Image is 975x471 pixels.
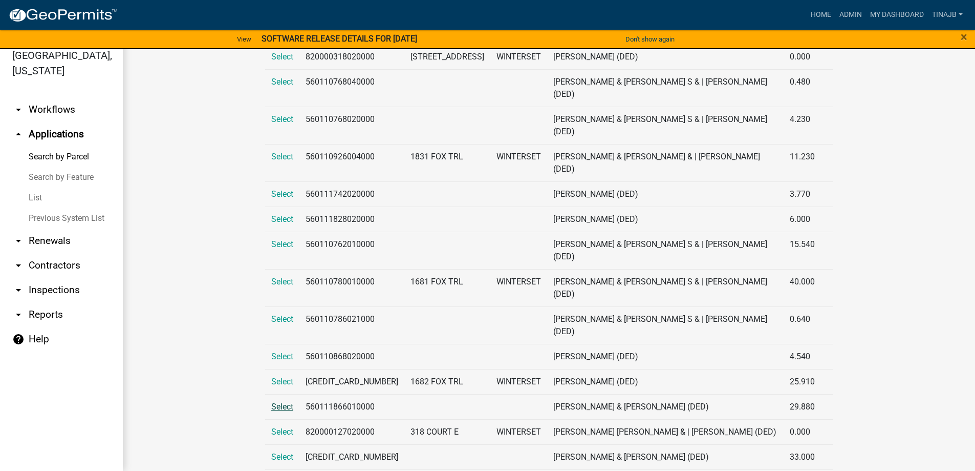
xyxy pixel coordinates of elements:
[547,269,784,306] td: [PERSON_NAME] & [PERSON_NAME] S & | [PERSON_NAME] (DED)
[621,31,679,48] button: Don't show again
[271,114,293,124] a: Select
[784,181,821,207] td: 3.770
[784,232,821,269] td: 15.540
[404,144,490,181] td: 1831 FOX TRL
[271,77,293,87] a: Select
[12,333,25,345] i: help
[299,419,404,444] td: 820000127020000
[271,277,293,286] a: Select
[299,306,404,344] td: 560110786021000
[271,52,293,62] a: Select
[784,394,821,419] td: 29.880
[299,69,404,107] td: 560110768040000
[299,181,404,207] td: 560111742020000
[404,369,490,394] td: 1682 FOX TRL
[547,69,784,107] td: [PERSON_NAME] & [PERSON_NAME] S & | [PERSON_NAME] (DED)
[271,377,293,386] a: Select
[271,314,293,324] a: Select
[271,402,293,412] a: Select
[547,306,784,344] td: [PERSON_NAME] & [PERSON_NAME] S & | [PERSON_NAME] (DED)
[490,269,547,306] td: WINTERSET
[866,5,928,25] a: My Dashboard
[233,31,255,48] a: View
[12,104,25,116] i: arrow_drop_down
[784,144,821,181] td: 11.230
[928,5,967,25] a: Tinajb
[12,284,25,296] i: arrow_drop_down
[490,369,547,394] td: WINTERSET
[547,107,784,144] td: [PERSON_NAME] & [PERSON_NAME] S & | [PERSON_NAME] (DED)
[784,207,821,232] td: 6.000
[262,34,417,44] strong: SOFTWARE RELEASE DETAILS FOR [DATE]
[547,369,784,394] td: [PERSON_NAME] (DED)
[490,144,547,181] td: WINTERSET
[547,419,784,444] td: [PERSON_NAME] [PERSON_NAME] & | [PERSON_NAME] (DED)
[299,369,404,394] td: [CREDIT_CARD_NUMBER]
[404,44,490,69] td: [STREET_ADDRESS]
[271,427,293,437] a: Select
[547,144,784,181] td: [PERSON_NAME] & [PERSON_NAME] & | [PERSON_NAME] (DED)
[547,444,784,469] td: [PERSON_NAME] & [PERSON_NAME] (DED)
[299,269,404,306] td: 560110780010000
[271,214,293,224] a: Select
[547,394,784,419] td: [PERSON_NAME] & [PERSON_NAME] (DED)
[12,128,25,140] i: arrow_drop_up
[12,309,25,321] i: arrow_drop_down
[299,444,404,469] td: [CREDIT_CARD_NUMBER]
[547,207,784,232] td: [PERSON_NAME] (DED)
[404,419,490,444] td: 318 COURT E
[784,107,821,144] td: 4.230
[961,31,967,43] button: Close
[271,189,293,199] a: Select
[784,344,821,369] td: 4.540
[784,419,821,444] td: 0.000
[299,207,404,232] td: 560111828020000
[299,107,404,144] td: 560110768020000
[807,5,835,25] a: Home
[547,344,784,369] td: [PERSON_NAME] (DED)
[784,306,821,344] td: 0.640
[299,344,404,369] td: 560110868020000
[299,44,404,69] td: 820000318020000
[547,44,784,69] td: [PERSON_NAME] (DED)
[271,152,293,161] a: Select
[784,444,821,469] td: 33.000
[784,44,821,69] td: 0.000
[299,232,404,269] td: 560110762010000
[547,232,784,269] td: [PERSON_NAME] & [PERSON_NAME] S & | [PERSON_NAME] (DED)
[490,44,547,69] td: WINTERSET
[271,239,293,249] a: Select
[271,452,293,462] a: Select
[12,235,25,247] i: arrow_drop_down
[547,181,784,207] td: [PERSON_NAME] (DED)
[299,144,404,181] td: 560110926004000
[784,269,821,306] td: 40.000
[12,259,25,272] i: arrow_drop_down
[961,30,967,44] span: ×
[299,394,404,419] td: 560111866010000
[784,69,821,107] td: 0.480
[404,269,490,306] td: 1681 FOX TRL
[490,419,547,444] td: WINTERSET
[271,352,293,361] a: Select
[835,5,866,25] a: Admin
[784,369,821,394] td: 25.910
